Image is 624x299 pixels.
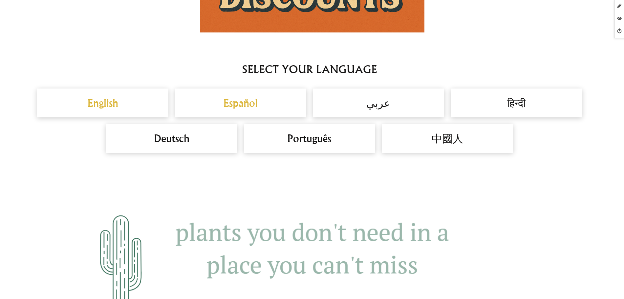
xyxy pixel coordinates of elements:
h2: Português [250,130,369,146]
a: Español [182,95,300,111]
a: English [44,95,162,111]
h2: हिन्दी [457,95,575,111]
h2: 中國人 [388,130,506,146]
h2: عربي [319,95,438,111]
h2: Deutsch [113,130,231,146]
